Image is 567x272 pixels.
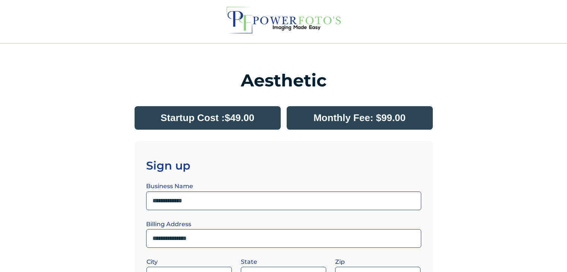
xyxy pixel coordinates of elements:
label: State [241,258,257,265]
label: Zip [335,258,345,265]
label: Business Name [146,183,193,190]
button: Startup Cost :$49.00 [135,106,281,130]
h1: Aesthetic [43,66,525,95]
span: $49.00 [225,112,255,123]
button: Monthly Fee: $99.00 [287,106,433,130]
label: Billing Address [146,221,191,228]
h3: Sign up [146,156,421,175]
label: City [147,258,158,265]
span: : $99.00 [370,112,406,123]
